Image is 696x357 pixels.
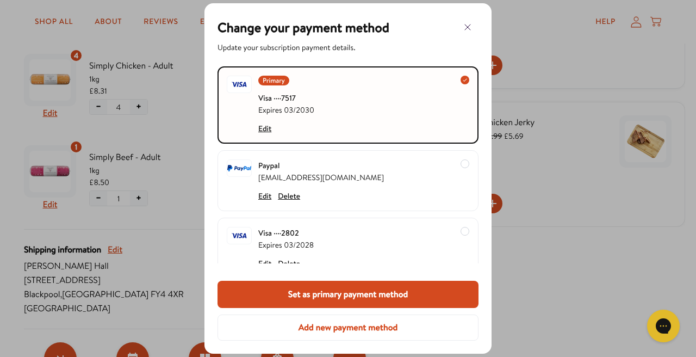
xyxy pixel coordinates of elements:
img: svg%3E [227,227,252,244]
button: Edit [258,257,271,269]
button: Edit [258,190,271,202]
span: Visa ···· 2802 [258,227,314,239]
span: Primary [263,75,285,87]
button: Delete [278,190,300,202]
img: svg%3E [227,159,252,177]
span: Paypal [258,159,384,171]
button: Edit [258,122,271,134]
span: Expires 03/2030 [258,104,314,116]
span: [EMAIL_ADDRESS][DOMAIN_NAME] [258,171,384,183]
span: Update your subscription payment details. [217,42,356,53]
button: Set as primary payment method [217,281,478,308]
span: Change your payment method [217,19,389,36]
button: Delete [278,257,300,269]
span: Visa ···· 7517 [258,92,314,104]
button: Add new payment method [217,315,478,341]
img: svg%3E [227,76,252,93]
span: Expires 03/2028 [258,239,314,251]
iframe: Gorgias live chat messenger [642,306,685,346]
